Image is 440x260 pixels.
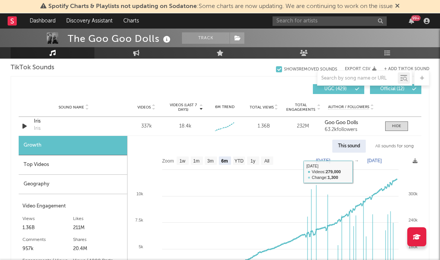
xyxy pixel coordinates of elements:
[328,105,369,110] span: Author / Followers
[384,67,429,71] button: + Add TikTok Sound
[48,3,197,10] span: Spotify Charts & Playlists not updating on Sodatone
[19,136,127,155] div: Growth
[34,118,113,125] a: Iris
[68,32,172,45] div: The Goo Goo Dolls
[408,191,418,196] text: 300k
[73,223,124,233] div: 211M
[136,191,143,196] text: 10k
[193,158,200,164] text: 1m
[22,202,123,211] div: Video Engagement
[273,16,387,26] input: Search for artists
[34,125,41,132] div: Iris
[285,103,316,112] span: Total Engagements
[179,123,191,130] div: 18.4k
[354,158,359,163] text: →
[61,13,118,29] a: Discovery Assistant
[376,67,429,71] button: + Add TikTok Sound
[48,3,393,10] span: : Some charts are now updating. We are continuing to work on the issue
[182,32,230,44] button: Track
[73,244,124,254] div: 20.4M
[318,87,353,91] span: UGC ( 429 )
[22,235,73,244] div: Comments
[264,158,269,164] text: All
[325,120,378,126] a: Goo Goo Dolls
[395,3,400,10] span: Dismiss
[22,244,73,254] div: 957k
[19,175,127,194] div: Geography
[22,214,73,223] div: Views
[129,123,164,130] div: 337k
[325,127,378,132] div: 63.2k followers
[139,244,143,249] text: 5k
[221,158,228,164] text: 6m
[19,155,127,175] div: Top Videos
[137,105,151,110] span: Videos
[285,123,321,130] div: 232M
[11,63,54,72] span: TikTok Sounds
[370,140,419,153] div: All sounds for song
[73,235,124,244] div: Shares
[168,103,199,112] span: Videos (last 7 days)
[59,105,84,110] span: Sound Name
[316,158,330,163] text: [DATE]
[180,158,186,164] text: 1w
[370,84,421,94] button: Official(12)
[408,218,418,222] text: 240k
[411,15,421,21] div: 99 +
[118,13,144,29] a: Charts
[317,75,398,81] input: Search by song name or URL
[408,244,418,249] text: 180k
[375,87,410,91] span: Official ( 12 )
[367,158,382,163] text: [DATE]
[73,214,124,223] div: Likes
[284,67,337,72] div: Show 3 Removed Sounds
[325,120,358,125] strong: Goo Goo Dolls
[409,18,414,24] button: 99+
[332,140,366,153] div: This sound
[250,105,274,110] span: Total Views
[345,67,376,71] button: Export CSV
[250,158,255,164] text: 1y
[207,104,242,110] div: 6M Trend
[234,158,244,164] text: YTD
[135,218,143,222] text: 7.5k
[207,158,214,164] text: 3m
[22,223,73,233] div: 1.36B
[313,84,364,94] button: UGC(429)
[162,158,174,164] text: Zoom
[246,123,282,130] div: 1.36B
[24,13,61,29] a: Dashboard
